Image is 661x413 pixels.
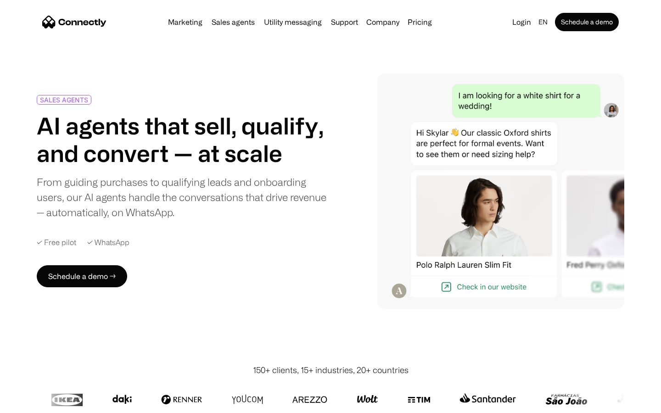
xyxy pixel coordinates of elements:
[260,18,325,26] a: Utility messaging
[164,18,206,26] a: Marketing
[404,18,436,26] a: Pricing
[40,96,88,103] div: SALES AGENTS
[87,238,129,247] div: ✓ WhatsApp
[509,16,535,28] a: Login
[37,238,76,247] div: ✓ Free pilot
[37,174,327,220] div: From guiding purchases to qualifying leads and onboarding users, our AI agents handle the convers...
[37,265,127,287] a: Schedule a demo →
[18,397,55,410] ul: Language list
[555,13,619,31] a: Schedule a demo
[327,18,362,26] a: Support
[253,364,409,376] div: 150+ clients, 15+ industries, 20+ countries
[208,18,258,26] a: Sales agents
[9,396,55,410] aside: Language selected: English
[366,16,399,28] div: Company
[538,16,548,28] div: en
[37,112,327,167] h1: AI agents that sell, qualify, and convert — at scale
